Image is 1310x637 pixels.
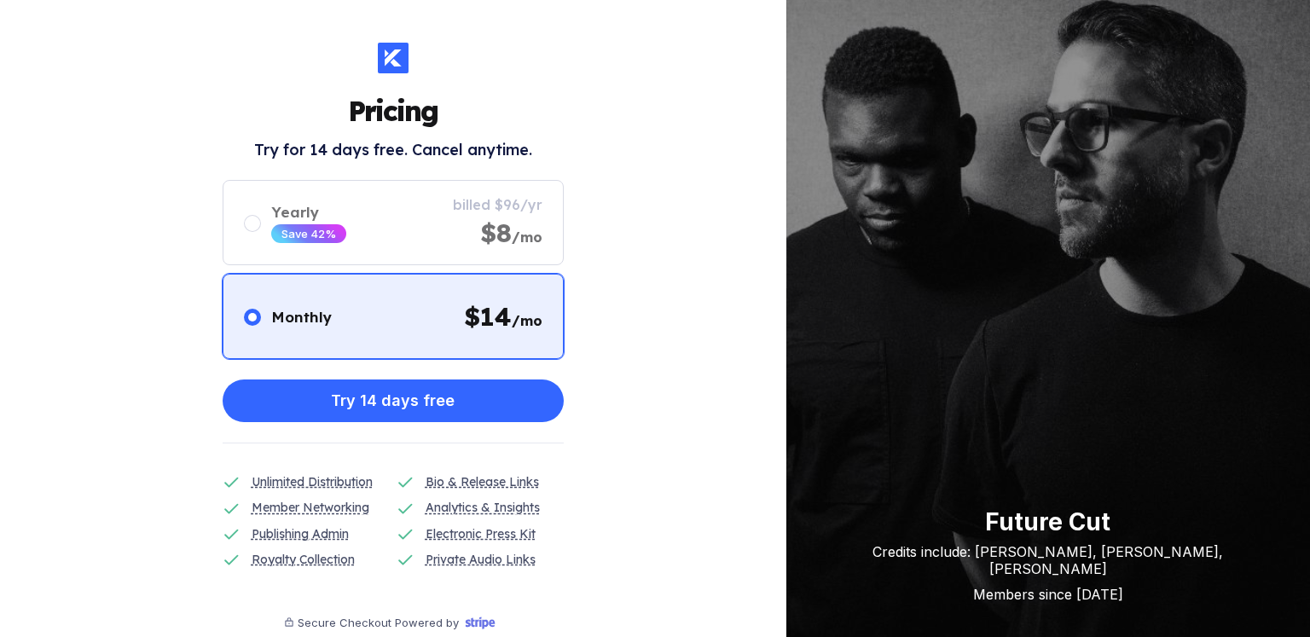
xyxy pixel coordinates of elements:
[223,379,564,422] button: Try 14 days free
[820,586,1276,603] div: Members since [DATE]
[820,507,1276,536] div: Future Cut
[426,498,540,517] div: Analytics & Insights
[480,217,542,249] div: $8
[464,300,542,333] div: $ 14
[331,384,455,418] div: Try 14 days free
[820,543,1276,577] div: Credits include: [PERSON_NAME], [PERSON_NAME], [PERSON_NAME]
[453,196,542,213] div: billed $96/yr
[512,229,542,246] span: /mo
[271,203,346,221] div: Yearly
[252,524,349,543] div: Publishing Admin
[348,94,438,128] h1: Pricing
[298,616,459,629] div: Secure Checkout Powered by
[512,312,542,329] span: /mo
[281,227,336,240] div: Save 42%
[271,308,332,326] div: Monthly
[252,550,355,569] div: Royalty Collection
[426,524,536,543] div: Electronic Press Kit
[252,472,373,491] div: Unlimited Distribution
[426,472,539,491] div: Bio & Release Links
[426,550,536,569] div: Private Audio Links
[252,498,369,517] div: Member Networking
[254,140,532,159] h2: Try for 14 days free. Cancel anytime.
